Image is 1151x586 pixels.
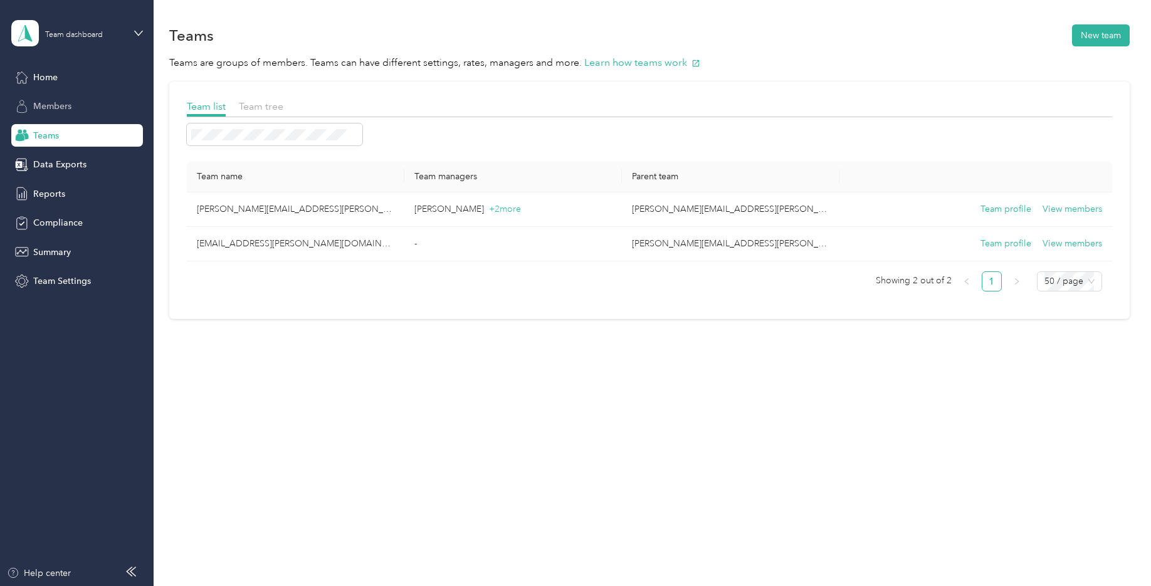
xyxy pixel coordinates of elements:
[414,238,417,249] span: -
[980,237,1031,251] button: Team profile
[982,271,1002,291] li: 1
[1044,272,1095,291] span: 50 / page
[33,158,87,171] span: Data Exports
[1081,516,1151,586] iframe: Everlance-gr Chat Button Frame
[584,55,700,71] button: Learn how teams work
[414,202,612,216] p: [PERSON_NAME]
[1043,237,1102,251] button: View members
[957,271,977,291] li: Previous Page
[33,129,59,142] span: Teams
[187,192,404,227] td: kimberly.nobles@optioncare.com
[622,192,839,227] td: christina.kimball@optioncare.com
[169,55,1130,71] p: Teams are groups of members. Teams can have different settings, rates, managers and more.
[404,161,622,192] th: Team managers
[876,271,952,290] span: Showing 2 out of 2
[982,272,1001,291] a: 1
[489,204,521,214] span: + 2 more
[169,29,214,42] h1: Teams
[33,216,83,229] span: Compliance
[1043,202,1102,216] button: View members
[33,275,91,288] span: Team Settings
[980,202,1031,216] button: Team profile
[33,71,58,84] span: Home
[33,187,65,201] span: Reports
[7,567,71,580] button: Help center
[239,100,283,112] span: Team tree
[1007,271,1027,291] li: Next Page
[1007,271,1027,291] button: right
[45,31,103,39] div: Team dashboard
[33,246,71,259] span: Summary
[957,271,977,291] button: left
[1072,24,1130,46] button: New team
[187,227,404,261] td: heather.kemp@optioncare.com
[187,161,404,192] th: Team name
[1037,271,1102,291] div: Page Size
[404,227,622,261] td: -
[1013,278,1021,285] span: right
[622,161,839,192] th: Parent team
[33,100,71,113] span: Members
[963,278,970,285] span: left
[622,227,839,261] td: kimberly.nobles@optioncare.com
[187,100,226,112] span: Team list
